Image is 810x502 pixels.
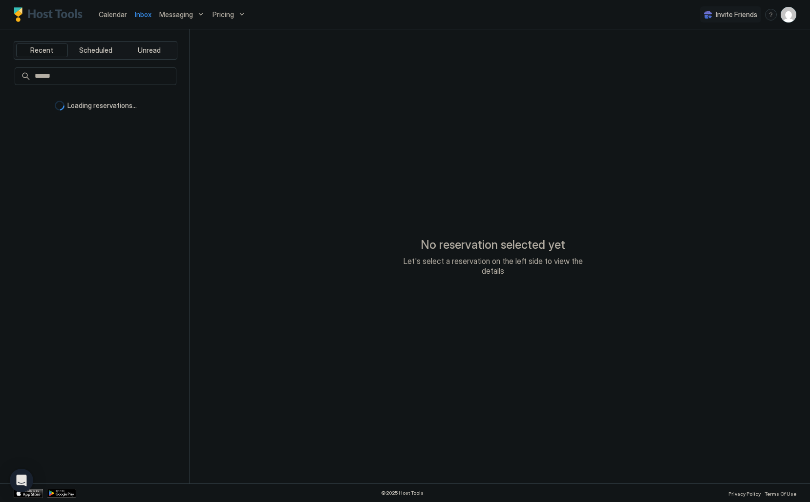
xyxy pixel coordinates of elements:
[16,44,68,57] button: Recent
[381,490,424,496] span: © 2025 Host Tools
[14,489,43,498] a: App Store
[728,488,761,498] a: Privacy Policy
[79,46,112,55] span: Scheduled
[99,10,127,19] span: Calendar
[30,46,53,55] span: Recent
[765,9,777,21] div: menu
[70,44,122,57] button: Scheduled
[47,489,76,498] a: Google Play Store
[395,256,591,276] span: Let's select a reservation on the left side to view the details
[14,41,177,60] div: tab-group
[213,10,234,19] span: Pricing
[55,101,64,110] div: loading
[138,46,161,55] span: Unread
[765,488,796,498] a: Terms Of Use
[135,9,151,20] a: Inbox
[14,7,87,22] a: Host Tools Logo
[10,469,33,492] div: Open Intercom Messenger
[765,491,796,497] span: Terms Of Use
[67,101,137,110] span: Loading reservations...
[421,238,565,252] span: No reservation selected yet
[716,10,757,19] span: Invite Friends
[123,44,175,57] button: Unread
[728,491,761,497] span: Privacy Policy
[135,10,151,19] span: Inbox
[99,9,127,20] a: Calendar
[781,7,796,22] div: User profile
[31,68,176,85] input: Input Field
[159,10,193,19] span: Messaging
